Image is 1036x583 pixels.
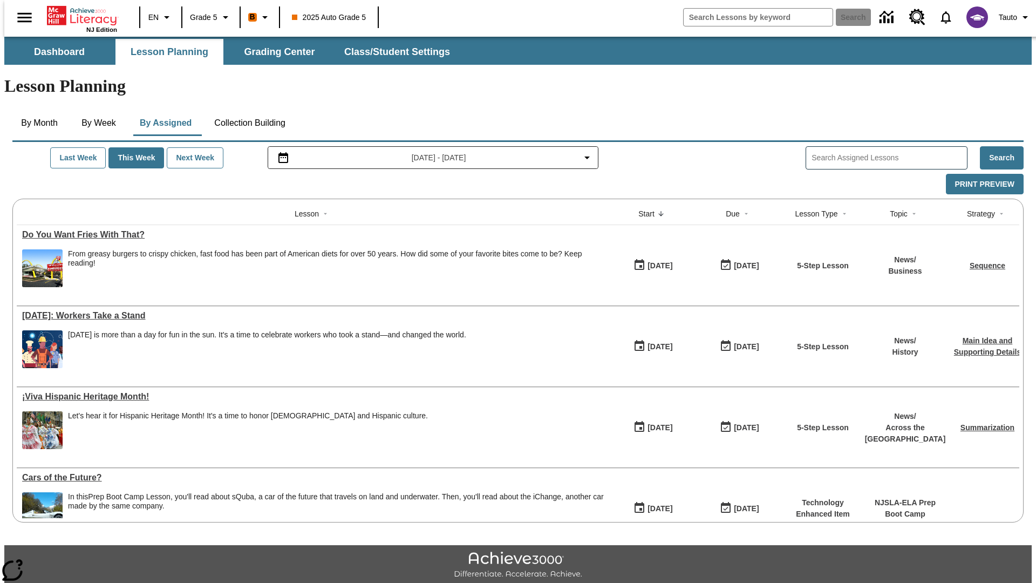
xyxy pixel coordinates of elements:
[226,39,333,65] button: Grading Center
[797,260,849,272] p: 5-Step Lesson
[5,39,113,65] button: Dashboard
[186,8,236,27] button: Grade: Grade 5, Select a grade
[68,249,604,287] span: From greasy burgers to crispy chicken, fast food has been part of American diets for over 50 year...
[980,146,1024,170] button: Search
[131,46,208,58] span: Lesson Planning
[726,208,740,219] div: Due
[131,110,200,136] button: By Assigned
[888,266,922,277] p: Business
[734,259,759,273] div: [DATE]
[72,110,126,136] button: By Week
[344,46,450,58] span: Class/Student Settings
[797,422,849,433] p: 5-Step Lesson
[244,46,315,58] span: Grading Center
[903,3,932,32] a: Resource Center, Will open in new tab
[144,8,178,27] button: Language: EN, Select a language
[716,336,762,357] button: 09/23/25: Last day the lesson can be accessed
[960,3,994,31] button: Select a new avatar
[734,421,759,435] div: [DATE]
[788,497,858,520] p: Technology Enhanced Item
[68,492,604,511] div: In this
[22,249,63,287] img: One of the first McDonald's stores, with the iconic red sign and golden arches.
[68,411,428,421] div: Let's hear it for Hispanic Heritage Month! It's a time to honor [DEMOGRAPHIC_DATA] and Hispanic c...
[115,39,223,65] button: Lesson Planning
[797,341,849,352] p: 5-Step Lesson
[630,255,676,276] button: 09/23/25: First time the lesson was available
[946,174,1024,195] button: Print Preview
[22,473,604,483] a: Cars of the Future? , Lessons
[795,208,837,219] div: Lesson Type
[647,340,672,354] div: [DATE]
[869,497,942,520] p: NJSLA-ELA Prep Boot Camp
[740,207,753,220] button: Sort
[873,3,903,32] a: Data Center
[86,26,117,33] span: NJ Edition
[22,473,604,483] div: Cars of the Future?
[68,492,604,510] testabrev: Prep Boot Camp Lesson, you'll read about sQuba, a car of the future that travels on land and unde...
[68,492,604,530] div: In this Prep Boot Camp Lesson, you'll read about sQuba, a car of the future that travels on land ...
[888,254,922,266] p: News /
[206,110,294,136] button: Collection Building
[630,417,676,438] button: 09/18/25: First time the lesson was available
[22,311,604,321] a: Labor Day: Workers Take a Stand, Lessons
[865,422,946,445] p: Across the [GEOGRAPHIC_DATA]
[22,392,604,402] div: ¡Viva Hispanic Heritage Month!
[22,392,604,402] a: ¡Viva Hispanic Heritage Month! , Lessons
[890,208,908,219] div: Topic
[22,311,604,321] div: Labor Day: Workers Take a Stand
[954,336,1021,356] a: Main Idea and Supporting Details
[68,249,604,268] div: From greasy burgers to crispy chicken, fast food has been part of American diets for over 50 year...
[932,3,960,31] a: Notifications
[319,207,332,220] button: Sort
[716,498,762,519] button: 08/01/26: Last day the lesson can be accessed
[684,9,833,26] input: search field
[638,208,655,219] div: Start
[838,207,851,220] button: Sort
[68,411,428,449] div: Let's hear it for Hispanic Heritage Month! It's a time to honor Hispanic Americans and Hispanic c...
[250,10,255,24] span: B
[630,336,676,357] button: 09/23/25: First time the lesson was available
[630,498,676,519] button: 09/18/25: First time the lesson was available
[244,8,276,27] button: Boost Class color is orange. Change class color
[22,230,604,240] a: Do You Want Fries With That?, Lessons
[4,76,1032,96] h1: Lesson Planning
[454,552,582,579] img: Achieve3000 Differentiate Accelerate Achieve
[999,12,1017,23] span: Tauto
[336,39,459,65] button: Class/Student Settings
[960,423,1014,432] a: Summarization
[22,411,63,449] img: A photograph of Hispanic women participating in a parade celebrating Hispanic culture. The women ...
[716,255,762,276] button: 09/23/25: Last day the lesson can be accessed
[647,259,672,273] div: [DATE]
[22,330,63,368] img: A banner with a blue background shows an illustrated row of diverse men and women dressed in clot...
[68,330,466,340] div: [DATE] is more than a day for fun in the sun. It's a time to celebrate workers who took a stand—a...
[647,502,672,516] div: [DATE]
[47,5,117,26] a: Home
[34,46,85,58] span: Dashboard
[12,110,66,136] button: By Month
[4,39,460,65] div: SubNavbar
[995,207,1008,220] button: Sort
[148,12,159,23] span: EN
[716,417,762,438] button: 09/21/25: Last day the lesson can be accessed
[734,340,759,354] div: [DATE]
[970,261,1005,270] a: Sequence
[167,147,223,168] button: Next Week
[9,2,40,33] button: Open side menu
[647,421,672,435] div: [DATE]
[108,147,164,168] button: This Week
[581,151,594,164] svg: Collapse Date Range Filter
[22,230,604,240] div: Do You Want Fries With That?
[50,147,106,168] button: Last Week
[892,347,918,358] p: History
[4,37,1032,65] div: SubNavbar
[892,335,918,347] p: News /
[908,207,921,220] button: Sort
[812,150,967,166] input: Search Assigned Lessons
[68,330,466,368] div: Labor Day is more than a day for fun in the sun. It's a time to celebrate workers who took a stan...
[655,207,667,220] button: Sort
[734,502,759,516] div: [DATE]
[412,152,466,164] span: [DATE] - [DATE]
